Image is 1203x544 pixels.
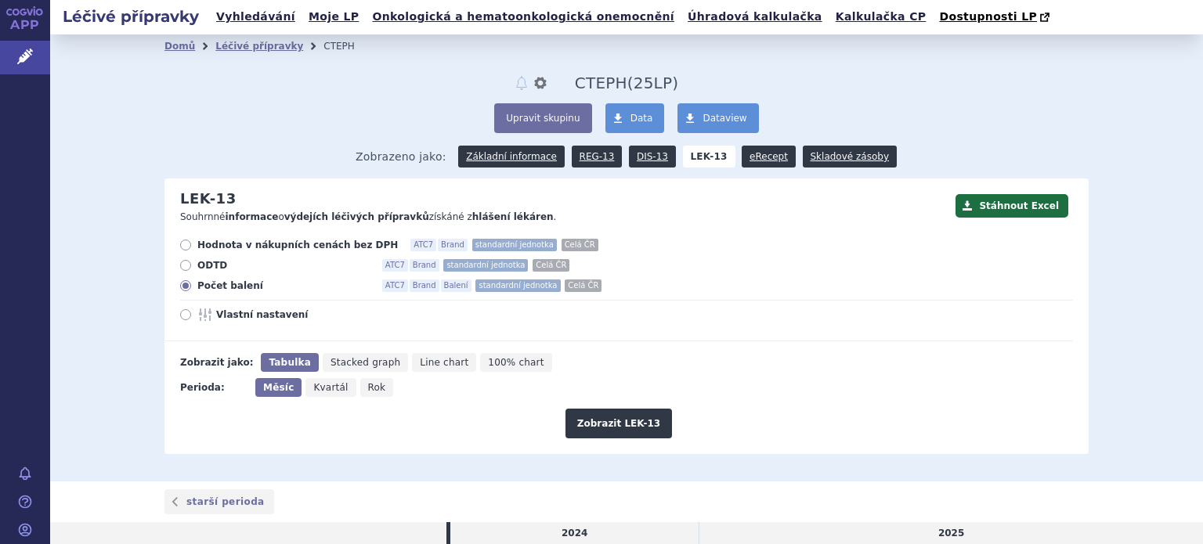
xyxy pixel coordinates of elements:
[164,41,195,52] a: Domů
[831,6,931,27] a: Kalkulačka CP
[605,103,665,133] a: Data
[382,259,408,272] span: ATC7
[323,34,375,58] li: CTEPH
[164,489,274,514] a: starší perioda
[410,259,439,272] span: Brand
[382,279,408,292] span: ATC7
[934,6,1057,28] a: Dostupnosti LP
[304,6,363,27] a: Moje LP
[634,74,654,92] span: 25
[313,382,348,393] span: Kvartál
[197,279,370,292] span: Počet balení
[197,239,398,251] span: Hodnota v nákupních cenách bez DPH
[180,211,948,224] p: Souhrnné o získáné z .
[475,279,560,292] span: standardní jednotka
[494,103,591,133] button: Upravit skupinu
[514,74,529,92] button: notifikace
[630,113,653,124] span: Data
[677,103,758,133] a: Dataview
[803,146,897,168] a: Skladové zásoby
[533,259,569,272] span: Celá ČR
[627,74,678,92] span: ( LP)
[410,279,439,292] span: Brand
[269,357,310,368] span: Tabulka
[216,308,388,321] span: Vlastní nastavení
[939,10,1037,23] span: Dostupnosti LP
[263,382,294,393] span: Měsíc
[472,239,557,251] span: standardní jednotka
[956,194,1068,218] button: Stáhnout Excel
[562,239,598,251] span: Celá ČR
[226,211,279,222] strong: informace
[180,353,253,372] div: Zobrazit jako:
[683,146,735,168] strong: LEK-13
[215,41,303,52] a: Léčivé přípravky
[703,113,746,124] span: Dataview
[180,378,247,397] div: Perioda:
[331,357,400,368] span: Stacked graph
[420,357,468,368] span: Line chart
[572,146,623,168] a: REG-13
[629,146,676,168] a: DIS-13
[367,6,679,27] a: Onkologická a hematoonkologická onemocnění
[356,146,446,168] span: Zobrazeno jako:
[683,6,827,27] a: Úhradová kalkulačka
[575,74,627,92] span: CTEPH
[565,279,601,292] span: Celá ČR
[488,357,544,368] span: 100% chart
[197,259,370,272] span: ODTD
[410,239,436,251] span: ATC7
[472,211,554,222] strong: hlášení lékáren
[211,6,300,27] a: Vyhledávání
[533,74,548,92] button: nastavení
[438,239,468,251] span: Brand
[284,211,429,222] strong: výdejích léčivých přípravků
[742,146,796,168] a: eRecept
[443,259,528,272] span: standardní jednotka
[50,5,211,27] h2: Léčivé přípravky
[441,279,471,292] span: Balení
[565,409,672,438] button: Zobrazit LEK-13
[458,146,565,168] a: Základní informace
[368,382,386,393] span: Rok
[180,190,237,207] h2: LEK-13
